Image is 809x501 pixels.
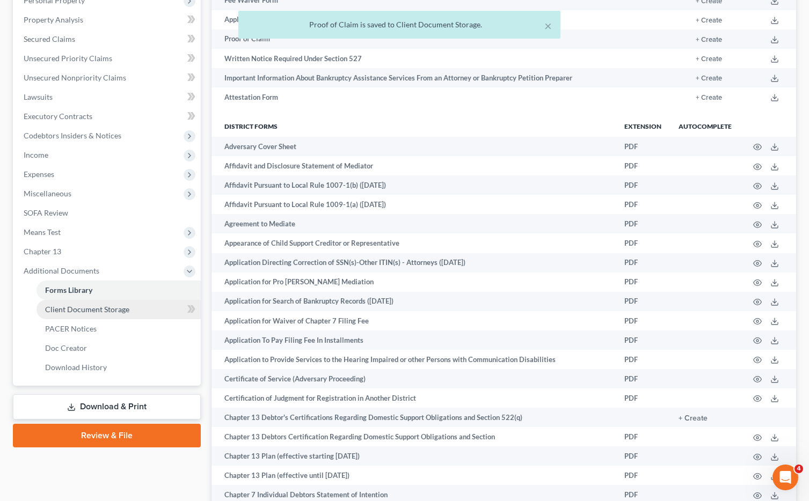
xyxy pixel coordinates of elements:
[616,214,670,233] td: PDF
[15,10,201,30] a: Property Analysis
[795,465,803,473] span: 4
[212,350,616,369] td: Application to Provide Services to the Hearing Impaired or other Persons with Communication Disab...
[696,75,722,82] button: + Create
[212,195,616,214] td: Affidavit Pursuant to Local Rule 1009-1(a) ([DATE])
[15,87,201,107] a: Lawsuits
[212,388,616,408] td: Certification of Judgment for Registration in Another District
[212,466,616,485] td: Chapter 13 Plan (effective until [DATE])
[212,156,616,175] td: Affidavit and Disclosure Statement of Mediator
[212,115,616,137] th: District forms
[212,408,616,427] td: Chapter 13 Debtor's Certifications Regarding Domestic Support Obligations and Section 522(q)
[212,68,633,87] td: Important Information About Bankruptcy Assistance Services From an Attorney or Bankruptcy Petitio...
[24,150,48,159] span: Income
[13,424,201,447] a: Review & File
[670,115,740,137] th: Autocomplete
[13,394,201,419] a: Download & Print
[616,272,670,292] td: PDF
[212,446,616,466] td: Chapter 13 Plan (effective starting [DATE])
[24,247,61,256] span: Chapter 13
[616,292,670,311] td: PDF
[616,466,670,485] td: PDF
[212,253,616,272] td: Application Directing Correction of SSN(s)-Other ITIN(s) - Attorneys ([DATE])
[212,214,616,233] td: Agreement to Mediate
[24,131,121,140] span: Codebtors Insiders & Notices
[616,446,670,466] td: PDF
[24,54,112,63] span: Unsecured Priority Claims
[15,68,201,87] a: Unsecured Nonpriority Claims
[37,281,201,300] a: Forms Library
[212,427,616,446] td: Chapter 13 Debtors Certification Regarding Domestic Support Obligations and Section
[212,10,633,30] td: Application to Pay the Fees in Installments
[24,266,99,275] span: Additional Documents
[616,330,670,350] td: PDF
[24,208,68,217] span: SOFA Review
[616,175,670,195] td: PDF
[616,388,670,408] td: PDF
[212,369,616,388] td: Certificate of Service (Adversary Proceeding)
[24,227,61,237] span: Means Test
[45,305,129,314] span: Client Document Storage
[616,233,670,253] td: PDF
[544,19,552,32] button: ×
[37,300,201,319] a: Client Document Storage
[616,369,670,388] td: PDF
[212,311,616,330] td: Application for Waiver of Chapter 7 Filing Fee
[696,94,722,101] button: + Create
[37,358,201,377] a: Download History
[616,350,670,369] td: PDF
[15,203,201,223] a: SOFA Review
[24,189,71,198] span: Miscellaneous
[212,87,633,107] td: Attestation Form
[616,311,670,330] td: PDF
[212,292,616,311] td: Application for Search of Bankruptcy Records ([DATE])
[45,343,87,352] span: Doc Creator
[616,137,670,156] td: PDF
[616,195,670,214] td: PDF
[212,49,633,68] td: Written Notice Required Under Section 527
[616,156,670,175] td: PDF
[212,272,616,292] td: Application for Pro [PERSON_NAME] Mediation
[616,253,670,272] td: PDF
[24,92,53,101] span: Lawsuits
[212,137,616,156] td: Adversary Cover Sheet
[247,19,552,30] div: Proof of Claim is saved to Client Document Storage.
[37,319,201,338] a: PACER Notices
[45,324,97,333] span: PACER Notices
[212,233,616,253] td: Appearance of Child Support Creditor or Representative
[212,330,616,350] td: Application To Pay Filing Fee In Installments
[15,49,201,68] a: Unsecured Priority Claims
[616,115,670,137] th: Extension
[45,363,107,372] span: Download History
[212,175,616,195] td: Affidavit Pursuant to Local Rule 1007-1(b) ([DATE])
[15,107,201,126] a: Executory Contracts
[24,73,126,82] span: Unsecured Nonpriority Claims
[45,285,92,294] span: Forms Library
[616,427,670,446] td: PDF
[24,170,54,179] span: Expenses
[696,56,722,63] button: + Create
[772,465,798,490] iframe: Intercom live chat
[37,338,201,358] a: Doc Creator
[24,112,92,121] span: Executory Contracts
[679,415,708,422] button: + Create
